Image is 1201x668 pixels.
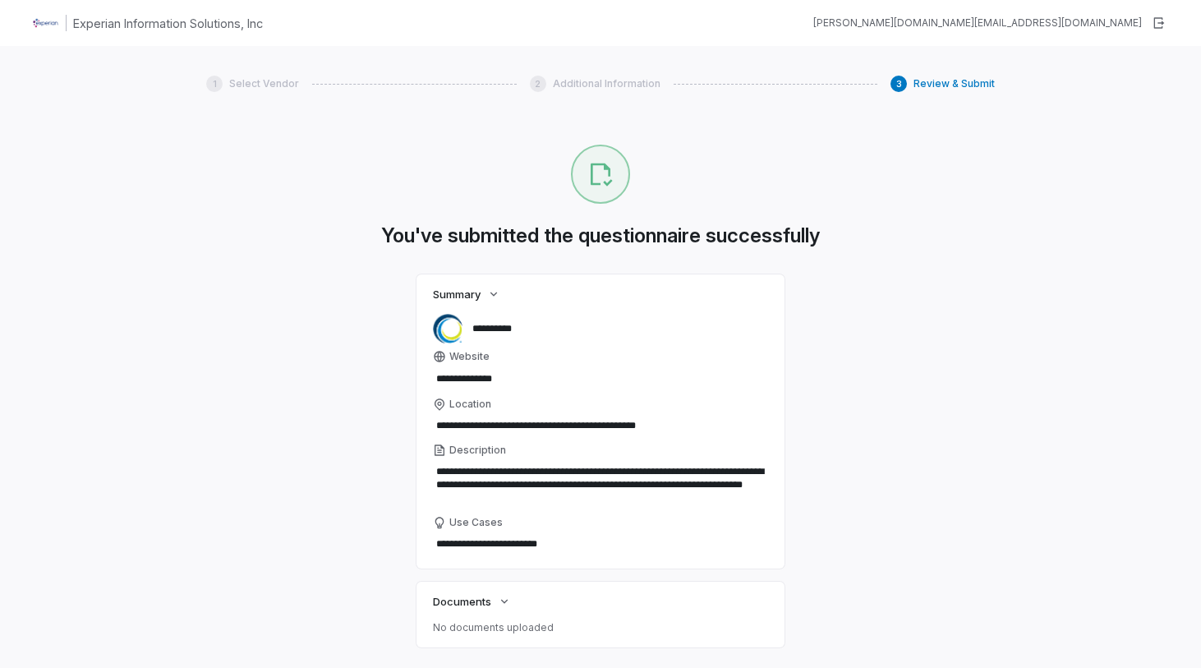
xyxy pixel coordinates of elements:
[428,587,516,616] button: Documents
[890,76,907,92] div: 3
[553,77,660,90] span: Additional Information
[449,444,506,457] span: Description
[433,460,768,509] textarea: Description
[449,350,490,363] span: Website
[229,77,299,90] span: Select Vendor
[449,398,491,411] span: Location
[206,76,223,92] div: 1
[433,532,768,555] textarea: Use Cases
[433,414,768,437] input: Location
[433,367,740,390] input: Website
[530,76,546,92] div: 2
[428,279,505,309] button: Summary
[813,16,1142,30] div: [PERSON_NAME][DOMAIN_NAME][EMAIL_ADDRESS][DOMAIN_NAME]
[433,594,491,609] span: Documents
[73,15,263,32] h1: Experian Information Solutions, Inc
[433,621,768,634] p: No documents uploaded
[433,287,481,302] span: Summary
[381,223,820,248] h1: You've submitted the questionnaire successfully
[33,10,59,36] img: Clerk Logo
[913,77,995,90] span: Review & Submit
[449,516,503,529] span: Use Cases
